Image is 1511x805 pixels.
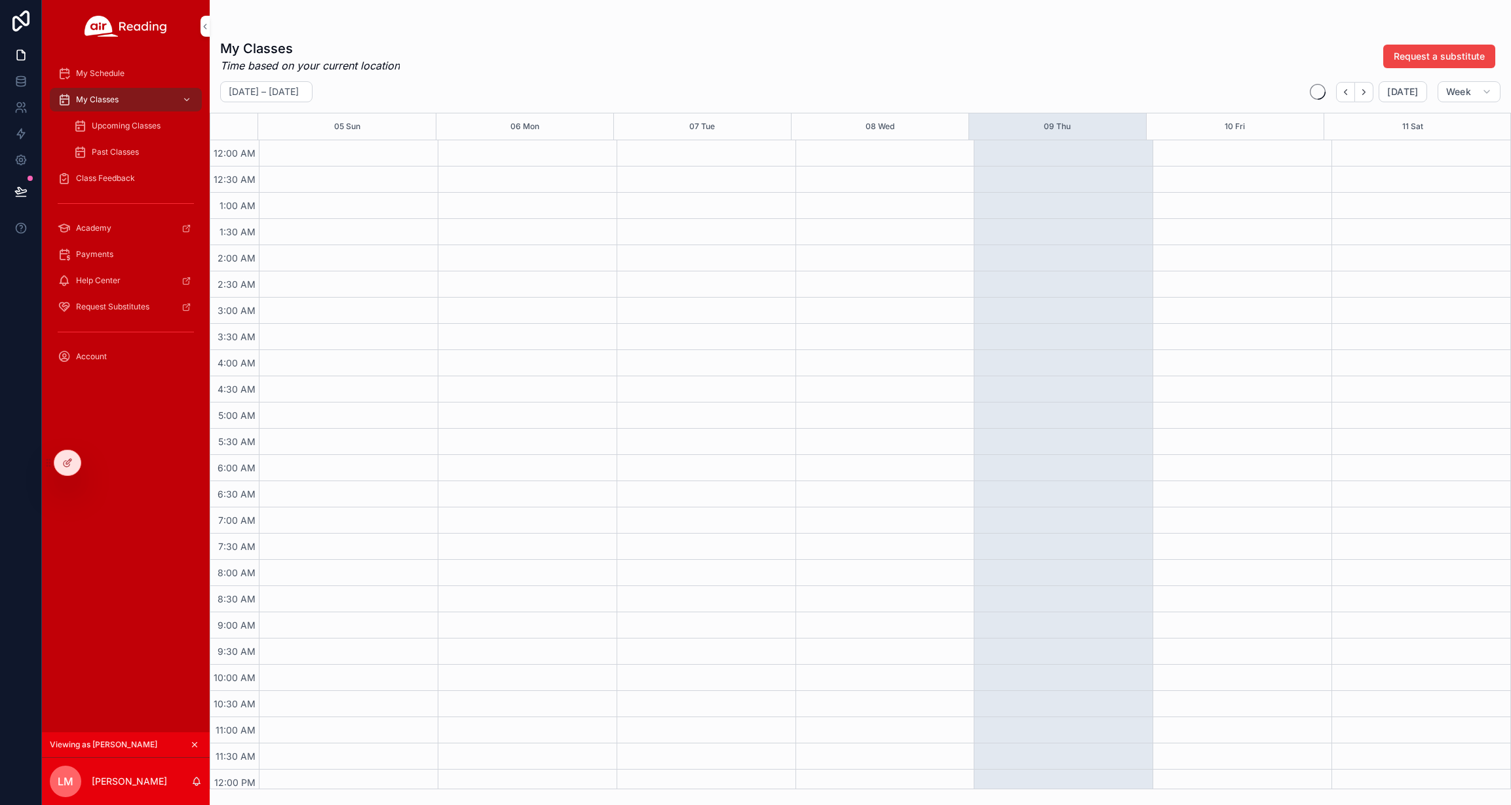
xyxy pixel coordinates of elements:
a: Help Center [50,269,202,292]
span: My Schedule [76,68,124,79]
a: My Classes [50,88,202,111]
span: Week [1446,86,1471,98]
span: LM [58,774,73,789]
a: Upcoming Classes [66,114,202,138]
span: 8:30 AM [214,593,259,604]
button: [DATE] [1379,81,1426,102]
h2: [DATE] – [DATE] [229,85,299,98]
button: Back [1336,82,1355,102]
em: Time based on your current location [220,58,400,73]
span: Request Substitutes [76,302,149,312]
button: Request a substitute [1383,45,1495,68]
p: [PERSON_NAME] [92,775,167,788]
button: Next [1355,82,1373,102]
span: 6:00 AM [214,462,259,473]
span: Past Classes [92,147,139,157]
a: Academy [50,216,202,240]
img: App logo [85,16,167,37]
span: Payments [76,249,113,260]
span: 5:30 AM [215,436,259,447]
a: Past Classes [66,140,202,164]
span: 5:00 AM [215,410,259,421]
span: 1:00 AM [216,200,259,211]
span: 3:00 AM [214,305,259,316]
span: Viewing as [PERSON_NAME] [50,739,157,750]
span: [DATE] [1387,86,1418,98]
div: scrollable content [42,52,210,385]
a: My Schedule [50,62,202,85]
span: 4:30 AM [214,383,259,395]
button: 08 Wed [866,113,894,140]
span: 12:00 AM [210,147,259,159]
span: 3:30 AM [214,331,259,342]
span: 9:30 AM [214,646,259,657]
span: 8:00 AM [214,567,259,578]
span: Class Feedback [76,173,135,184]
span: 10:30 AM [210,698,259,709]
span: 1:30 AM [216,226,259,237]
span: 11:00 AM [212,724,259,736]
span: 4:00 AM [214,357,259,368]
a: Request Substitutes [50,295,202,319]
span: Request a substitute [1394,50,1485,63]
button: 10 Fri [1225,113,1245,140]
button: 05 Sun [334,113,360,140]
span: Upcoming Classes [92,121,161,131]
a: Payments [50,243,202,266]
span: 11:30 AM [212,751,259,762]
span: 9:00 AM [214,619,259,631]
span: Help Center [76,275,121,286]
span: 12:30 AM [210,174,259,185]
span: 6:30 AM [214,488,259,500]
button: 09 Thu [1044,113,1071,140]
span: 7:00 AM [215,515,259,526]
span: My Classes [76,94,119,105]
a: Account [50,345,202,368]
button: Week [1438,81,1501,102]
button: 06 Mon [510,113,539,140]
button: 07 Tue [689,113,715,140]
span: 10:00 AM [210,672,259,683]
span: 7:30 AM [215,541,259,552]
span: 2:00 AM [214,252,259,264]
h1: My Classes [220,39,400,58]
span: Academy [76,223,111,233]
button: 11 Sat [1402,113,1423,140]
span: 12:00 PM [211,777,259,788]
span: 2:30 AM [214,279,259,290]
a: Class Feedback [50,167,202,190]
span: Account [76,351,107,362]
